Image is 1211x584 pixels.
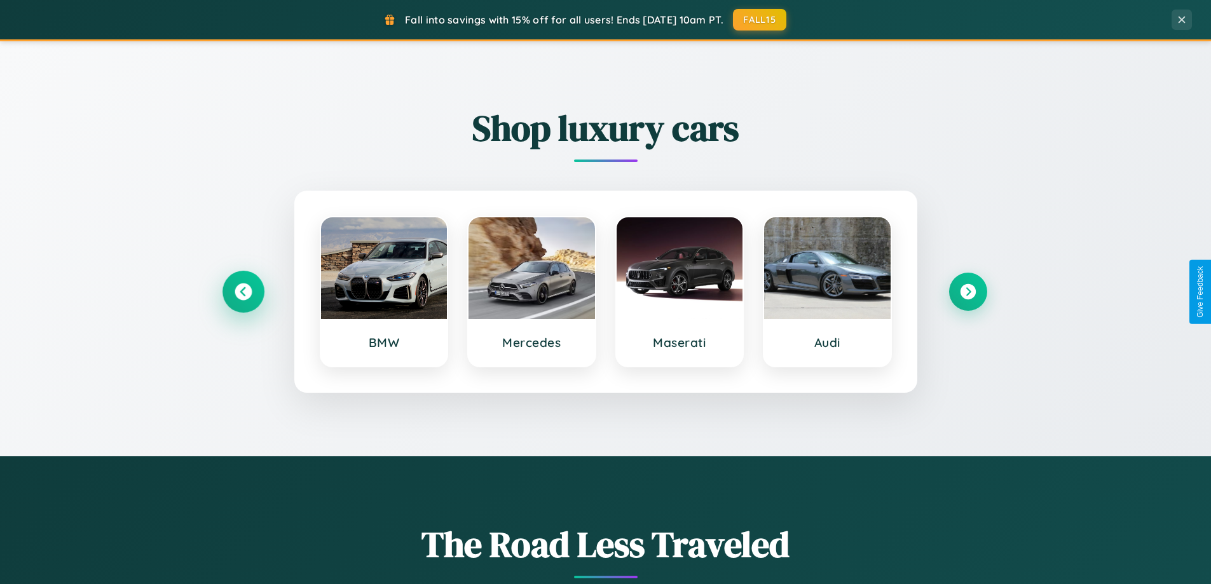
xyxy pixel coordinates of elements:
span: Fall into savings with 15% off for all users! Ends [DATE] 10am PT. [405,13,723,26]
h1: The Road Less Traveled [224,520,987,569]
h3: BMW [334,335,435,350]
h3: Audi [777,335,878,350]
h2: Shop luxury cars [224,104,987,153]
button: FALL15 [733,9,786,31]
div: Give Feedback [1196,266,1205,318]
h3: Mercedes [481,335,582,350]
h3: Maserati [629,335,730,350]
